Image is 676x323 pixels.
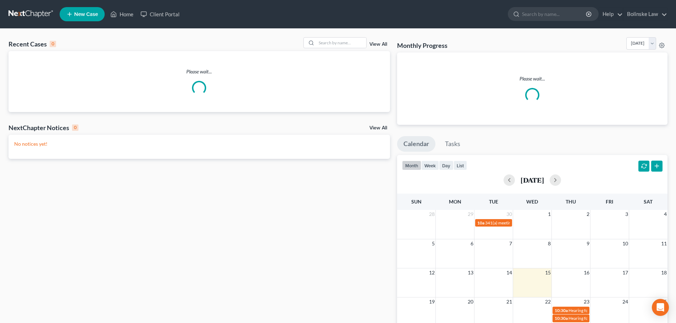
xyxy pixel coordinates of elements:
[644,199,653,205] span: Sat
[555,308,568,313] span: 10:30a
[606,199,613,205] span: Fri
[467,210,474,218] span: 29
[477,220,484,225] span: 10a
[547,210,551,218] span: 1
[568,316,624,321] span: Hearing for [PERSON_NAME]
[107,8,137,21] a: Home
[403,75,662,82] p: Please wait...
[369,42,387,47] a: View All
[586,239,590,248] span: 9
[489,199,498,205] span: Tue
[583,268,590,277] span: 16
[521,176,544,184] h2: [DATE]
[439,161,454,170] button: day
[544,297,551,306] span: 22
[660,268,667,277] span: 18
[397,136,435,152] a: Calendar
[369,126,387,130] a: View All
[439,136,467,152] a: Tasks
[622,268,629,277] span: 17
[663,210,667,218] span: 4
[622,297,629,306] span: 24
[599,8,623,21] a: Help
[660,239,667,248] span: 11
[652,299,669,316] div: Open Intercom Messenger
[431,239,435,248] span: 5
[428,210,435,218] span: 28
[72,124,78,131] div: 0
[506,268,513,277] span: 14
[9,68,390,75] p: Please wait...
[428,297,435,306] span: 19
[428,268,435,277] span: 12
[9,40,56,48] div: Recent Cases
[566,199,576,205] span: Thu
[586,210,590,218] span: 2
[622,239,629,248] span: 10
[544,268,551,277] span: 15
[402,161,421,170] button: month
[74,12,98,17] span: New Case
[547,239,551,248] span: 8
[509,239,513,248] span: 7
[506,210,513,218] span: 30
[522,7,587,21] input: Search by name...
[421,161,439,170] button: week
[467,268,474,277] span: 13
[50,41,56,47] div: 0
[506,297,513,306] span: 21
[623,8,667,21] a: Bolinske Law
[9,123,78,132] div: NextChapter Notices
[397,41,447,50] h3: Monthly Progress
[485,220,554,225] span: 341(a) meeting for [PERSON_NAME]
[14,140,384,147] p: No notices yet!
[555,316,568,321] span: 10:30a
[454,161,467,170] button: list
[467,297,474,306] span: 20
[568,308,624,313] span: Hearing for [PERSON_NAME]
[411,199,422,205] span: Sun
[526,199,538,205] span: Wed
[137,8,183,21] a: Client Portal
[583,297,590,306] span: 23
[449,199,461,205] span: Mon
[625,210,629,218] span: 3
[660,297,667,306] span: 25
[470,239,474,248] span: 6
[317,38,366,48] input: Search by name...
